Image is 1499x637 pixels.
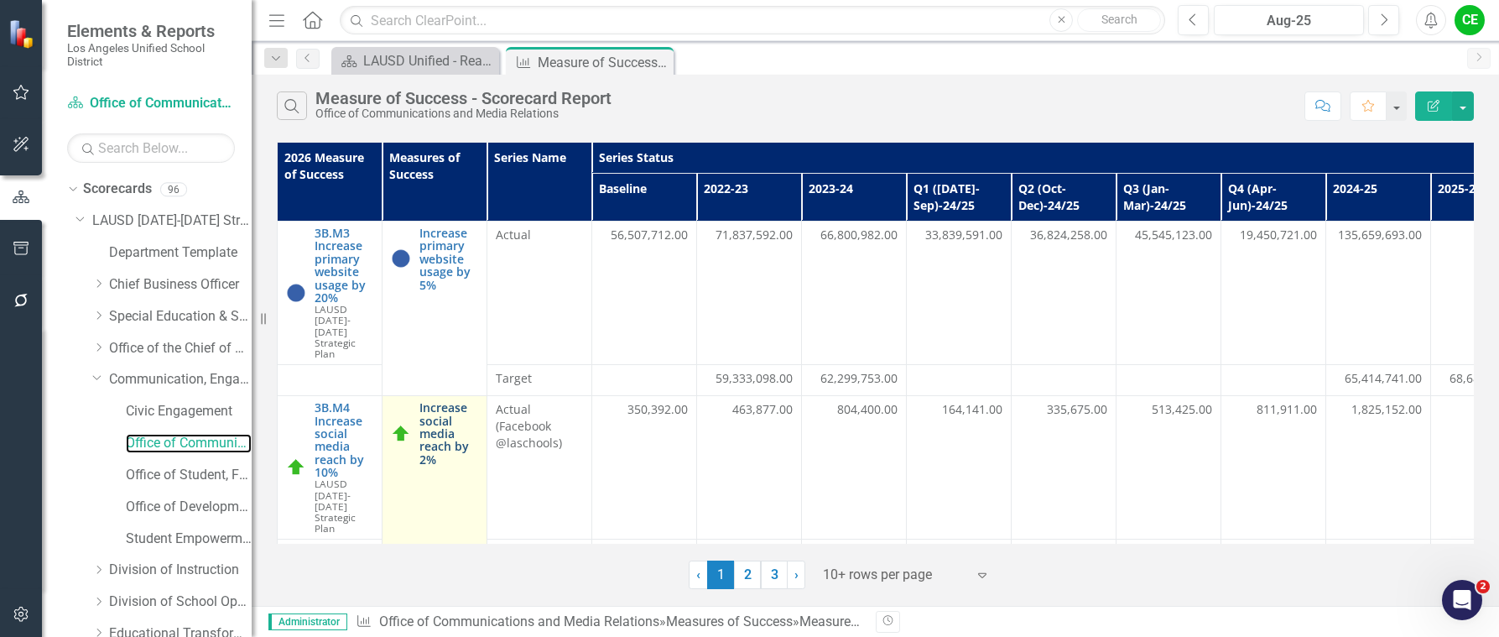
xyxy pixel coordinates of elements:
span: 1,825,152.00 [1351,401,1422,418]
span: LAUSD [DATE]-[DATE] Strategic Plan [315,302,356,359]
td: Double-Click to Edit [1221,396,1326,540]
a: Special Education & Specialized Programs [109,307,252,326]
span: 59,333,098.00 [716,370,793,387]
span: 463,877.00 [732,401,793,418]
input: Search Below... [67,133,235,163]
small: Los Angeles Unified School District [67,41,235,69]
a: Civic Engagement [126,402,252,421]
a: Office of Communications and Media Relations [126,434,252,453]
span: 71,837,592.00 [716,227,793,243]
span: 56,507,712.00 [611,227,688,243]
span: 335,675.00 [1047,401,1107,418]
a: LAUSD Unified - Ready for the World [336,50,495,71]
td: Double-Click to Edit [697,540,802,601]
a: LAUSD [DATE]-[DATE] Strategic Plan [92,211,252,231]
span: 350,392.00 [627,401,688,418]
a: Division of School Operations [109,593,252,612]
a: Office of the Chief of Staff [109,339,252,358]
a: Student Empowerment Unit [126,530,252,549]
td: Double-Click to Edit Right Click for Context Menu [278,222,383,365]
span: 135,659,693.00 [1338,227,1422,243]
span: 19,450,721.00 [1240,227,1317,243]
div: » » [356,613,863,632]
button: Aug-25 [1214,5,1364,35]
a: Measures of Success [666,614,793,629]
a: Department Template [109,243,252,263]
div: Measure of Success - Scorecard Report [538,52,669,73]
img: At or Above Plan [286,283,306,303]
td: Double-Click to Edit [1221,365,1326,396]
div: Office of Communications and Media Relations [315,107,612,120]
td: Double-Click to Edit Right Click for Context Menu [383,222,487,396]
td: Double-Click to Edit [1012,396,1116,540]
span: 36,824,258.00 [1030,227,1107,243]
a: Scorecards [83,180,152,199]
a: 2 [734,561,761,589]
td: Double-Click to Edit [1116,222,1221,365]
img: On Track [286,457,306,478]
div: LAUSD Unified - Ready for the World [363,50,495,71]
div: Measure of Success - Scorecard Report [315,89,612,107]
button: CE [1455,5,1485,35]
div: Aug-25 [1220,11,1358,31]
span: Actual [496,227,583,243]
input: Search ClearPoint... [340,6,1165,35]
td: Double-Click to Edit [1326,540,1431,601]
span: 1 [707,561,734,589]
div: Measure of Success - Scorecard Report [799,614,1031,629]
td: Double-Click to Edit [1116,540,1221,601]
td: Double-Click to Edit [907,396,1012,540]
td: Double-Click to Edit [697,222,802,365]
td: Double-Click to Edit [1221,540,1326,601]
span: › [794,567,799,582]
span: Elements & Reports [67,21,235,41]
span: Administrator [268,614,347,630]
td: Double-Click to Edit [802,365,907,396]
td: Double-Click to Edit [697,365,802,396]
span: 65,414,741.00 [1345,370,1422,387]
td: Double-Click to Edit [592,396,697,540]
span: Actual (Facebook @laschools) [496,401,583,452]
span: 66,800,982.00 [820,227,898,243]
td: Double-Click to Edit [1012,540,1116,601]
a: Office of Student, Family and Community Engagement (SFACE) [126,466,252,485]
a: Communication, Engagement & Collaboration [109,370,252,389]
a: 3 [761,561,788,589]
span: 164,141.00 [942,401,1002,418]
span: Target [496,370,583,387]
a: Office of Communications and Media Relations [67,94,235,113]
span: 62,299,753.00 [820,370,898,387]
td: Double-Click to Edit [802,396,907,540]
img: ClearPoint Strategy [7,18,39,50]
td: Double-Click to Edit [802,222,907,365]
a: 3B.M4 Increase social media reach by 10% [315,401,373,478]
td: Double-Click to Edit [907,222,1012,365]
a: Increase primary website usage by 5% [419,227,478,291]
td: Double-Click to Edit [1116,365,1221,396]
button: Search [1077,8,1161,32]
td: Double-Click to Edit [592,365,697,396]
span: 33,839,591.00 [925,227,1002,243]
td: Double-Click to Edit [487,396,592,540]
td: Double-Click to Edit [592,540,697,601]
a: 3B.M3 Increase primary website usage by 20% [315,227,373,304]
a: Office of Development and Civic Engagement [126,498,252,517]
td: Double-Click to Edit [1012,365,1116,396]
span: 45,545,123.00 [1135,227,1212,243]
td: Double-Click to Edit [487,222,592,365]
td: Double-Click to Edit [802,540,907,601]
td: Double-Click to Edit [697,396,802,540]
img: At or Above Plan [391,248,411,269]
span: LAUSD [DATE]-[DATE] Strategic Plan [315,477,356,534]
td: Double-Click to Edit [487,365,592,396]
iframe: Intercom live chat [1442,580,1482,620]
td: Double-Click to Edit [1326,396,1431,540]
a: Office of Communications and Media Relations [379,614,659,629]
td: Double-Click to Edit [487,540,592,601]
td: Double-Click to Edit [1326,222,1431,365]
span: ‹ [696,567,700,582]
td: Double-Click to Edit [1221,222,1326,365]
img: On Track [391,424,411,444]
span: 804,400.00 [837,401,898,418]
